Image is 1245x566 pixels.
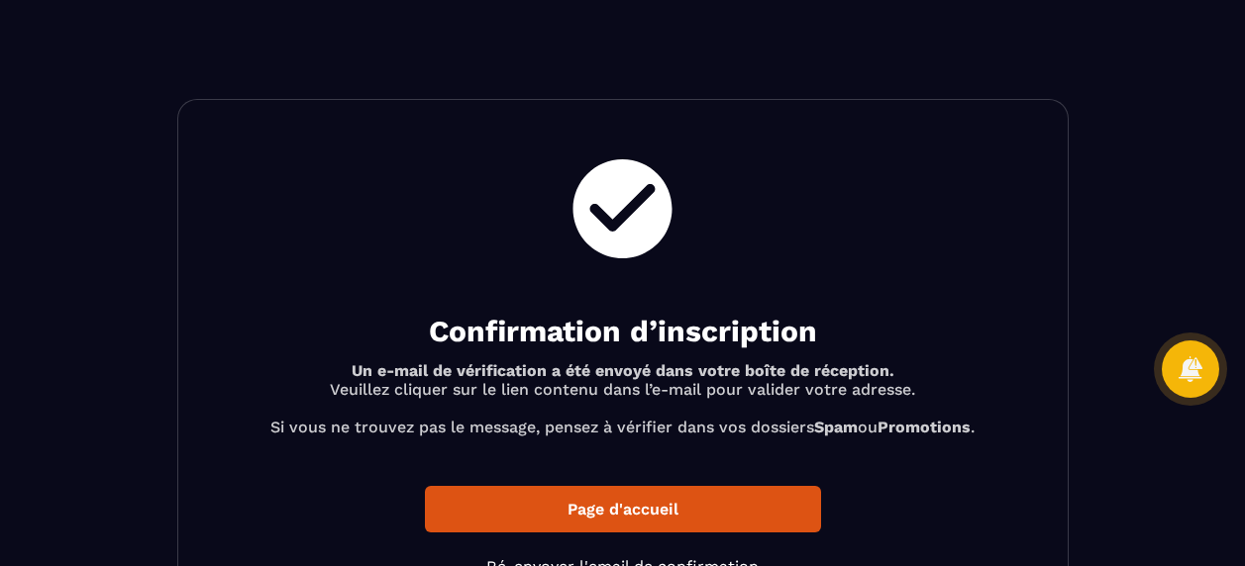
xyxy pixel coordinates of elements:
img: check [563,149,682,268]
a: Page d'accueil [425,486,821,532]
b: Un e-mail de vérification a été envoyé dans votre boîte de réception. [352,361,894,380]
b: Spam [814,418,858,436]
h2: Confirmation d’inscription [228,312,1018,351]
b: Promotions [878,418,971,436]
p: Veuillez cliquer sur le lien contenu dans l’e-mail pour valider votre adresse. Si vous ne trouvez... [228,361,1018,436]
